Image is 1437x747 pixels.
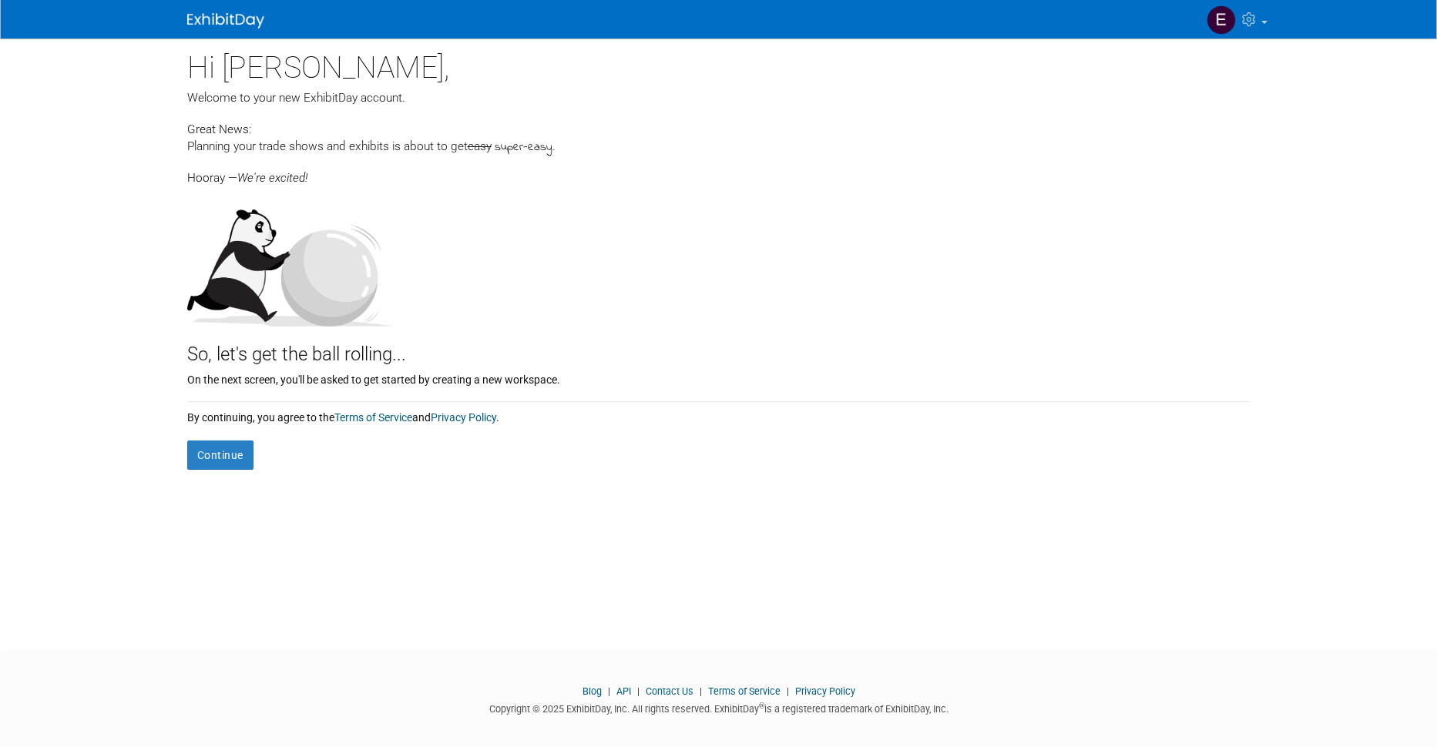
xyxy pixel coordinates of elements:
[696,685,706,697] span: |
[187,194,395,327] img: Let's get the ball rolling
[187,327,1251,368] div: So, let's get the ball rolling...
[583,685,602,697] a: Blog
[759,702,764,710] sup: ®
[795,685,855,697] a: Privacy Policy
[187,120,1251,138] div: Great News:
[187,156,1251,186] div: Hooray —
[187,402,1251,425] div: By continuing, you agree to the and .
[187,89,1251,106] div: Welcome to your new ExhibitDay account.
[334,411,412,424] a: Terms of Service
[708,685,781,697] a: Terms of Service
[646,685,693,697] a: Contact Us
[604,685,614,697] span: |
[468,139,492,153] span: easy
[633,685,643,697] span: |
[187,39,1251,89] div: Hi [PERSON_NAME],
[187,138,1251,156] div: Planning your trade shows and exhibits is about to get .
[1207,5,1236,35] img: Emma Clerjon
[495,139,552,156] span: super-easy
[431,411,496,424] a: Privacy Policy
[187,13,264,28] img: ExhibitDay
[187,440,253,470] button: Continue
[187,368,1251,387] div: On the next screen, you'll be asked to get started by creating a new workspace.
[783,685,793,697] span: |
[237,171,307,185] span: We're excited!
[616,685,631,697] a: API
